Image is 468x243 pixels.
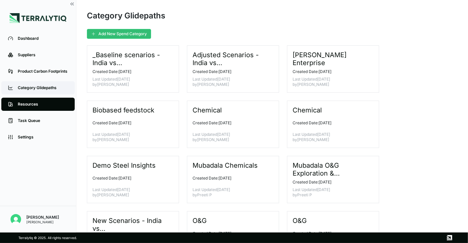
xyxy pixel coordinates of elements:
[293,132,368,142] p: Last Updated [DATE] by [PERSON_NAME]
[293,51,368,67] h3: [PERSON_NAME] Enterprise
[92,69,168,74] p: Created Date: [DATE]
[87,11,165,21] div: Category Glidepaths
[293,217,307,225] h3: O&G
[92,106,155,114] h3: Biobased feedstock
[193,69,268,74] p: Created Date: [DATE]
[92,187,168,198] p: Last Updated [DATE] by [PERSON_NAME]
[92,161,156,169] h3: Demo Steel Insights
[293,180,368,185] p: Created Date: [DATE]
[18,52,68,58] div: Suppliers
[293,161,368,177] h3: Mubadala O&G Exploration & Production
[18,134,68,140] div: Settings
[293,231,368,236] p: Created Date: [DATE]
[10,13,66,23] img: Logo
[193,231,268,236] p: Created Date: [DATE]
[193,217,207,225] h3: O&G
[18,85,68,90] div: Category Glidepaths
[18,118,68,123] div: Task Queue
[193,176,268,181] p: Created Date: [DATE]
[92,77,168,87] p: Last Updated [DATE] by [PERSON_NAME]
[293,77,368,87] p: Last Updated [DATE] by [PERSON_NAME]
[293,120,368,126] p: Created Date: [DATE]
[293,106,323,114] h3: Chemical
[193,187,268,198] p: Last Updated [DATE] by Preeti P
[193,51,268,67] h3: Adjusted Scenarios - India vs [GEOGRAPHIC_DATA]
[293,187,368,198] p: Last Updated [DATE] by Preeti P
[193,106,222,114] h3: Chemical
[18,36,68,41] div: Dashboard
[18,69,68,74] div: Product Carbon Footprints
[8,211,24,227] button: Open user button
[193,77,268,87] p: Last Updated [DATE] by [PERSON_NAME]
[26,215,59,220] div: [PERSON_NAME]
[193,132,268,142] p: Last Updated [DATE] by [PERSON_NAME]
[92,176,168,181] p: Created Date: [DATE]
[92,120,168,126] p: Created Date: [DATE]
[92,51,168,67] h3: _Baseline scenarios - India vs [GEOGRAPHIC_DATA]
[193,120,268,126] p: Created Date: [DATE]
[92,132,168,142] p: Last Updated [DATE] by [PERSON_NAME]
[193,161,258,169] h3: Mubadala Chemicals
[26,220,59,224] div: [PERSON_NAME]
[11,214,21,225] img: Mridul Gupta
[92,217,168,232] h3: New Scenarios - India vs [GEOGRAPHIC_DATA]
[293,69,368,74] p: Created Date: [DATE]
[87,29,151,39] button: Add New Spend Category
[18,102,68,107] div: Resources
